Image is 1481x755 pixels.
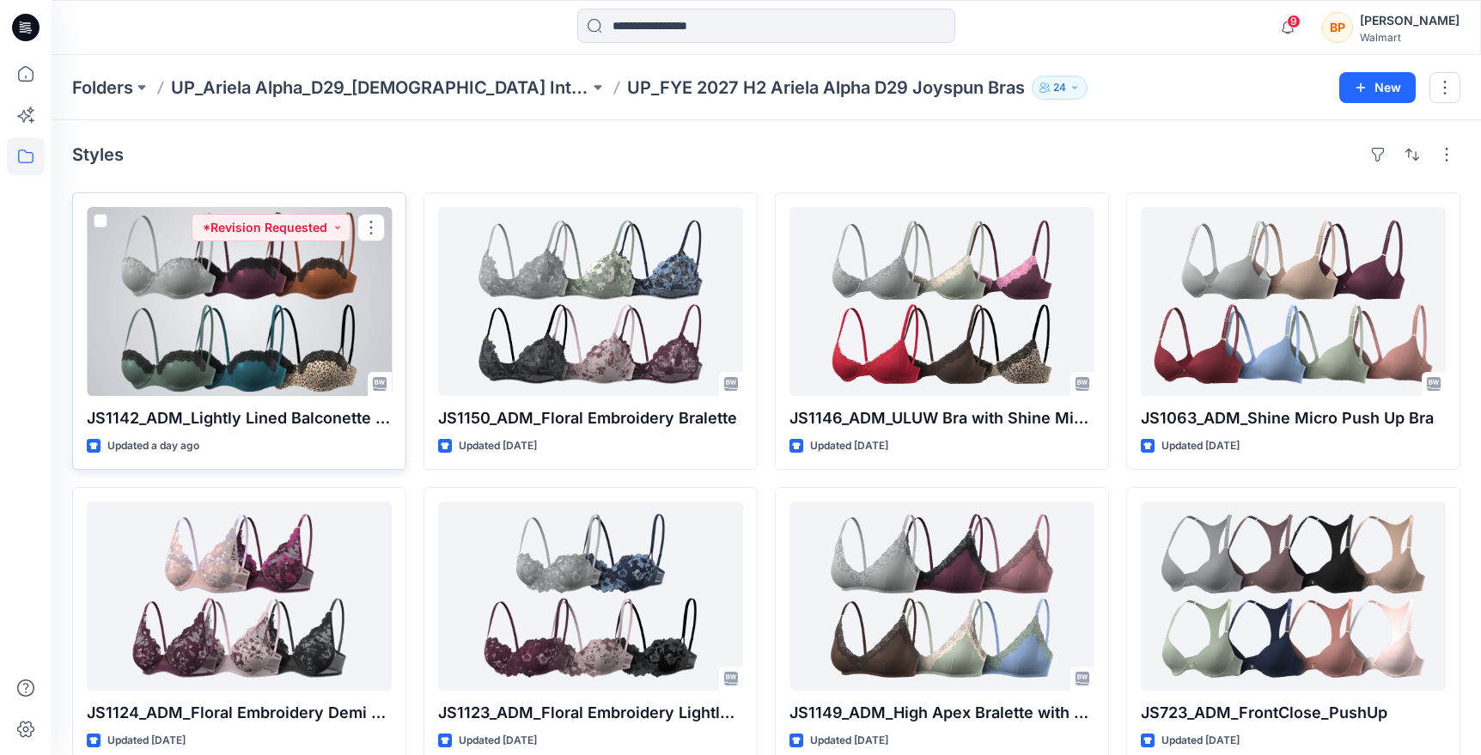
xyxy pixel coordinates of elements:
a: Folders [72,76,133,100]
button: 24 [1032,76,1088,100]
p: Updated [DATE] [810,732,888,750]
a: JS1124_ADM_Floral Embroidery Demi High Apex [87,502,392,691]
p: Updated a day ago [107,437,199,455]
a: JS1142_ADM_Lightly Lined Balconette with Shine Micro & Lace Trim [87,207,392,396]
p: JS1150_ADM_Floral Embroidery Bralette [438,406,743,430]
button: New [1339,72,1416,103]
p: JS723_ADM_FrontClose_PushUp [1141,701,1446,725]
p: JS1124_ADM_Floral Embroidery Demi High Apex [87,701,392,725]
div: BP [1322,12,1353,43]
div: [PERSON_NAME] [1360,10,1460,31]
p: JS1146_ADM_ULUW Bra with Shine Micro & Lace Trim [789,406,1094,430]
p: JS1123_ADM_Floral Embroidery Lightly Lined Balconette [438,701,743,725]
a: UP_Ariela Alpha_D29_[DEMOGRAPHIC_DATA] Intimates - Joyspun [171,76,589,100]
a: JS1149_ADM_High Apex Bralette with Shine Micro & Lace Trim [789,502,1094,691]
p: Updated [DATE] [459,437,537,455]
p: JS1063_ADM_Shine Micro Push Up Bra [1141,406,1446,430]
p: 24 [1053,78,1066,97]
a: JS1123_ADM_Floral Embroidery Lightly Lined Balconette [438,502,743,691]
p: UP_FYE 2027 H2 Ariela Alpha D29 Joyspun Bras [627,76,1025,100]
p: JS1142_ADM_Lightly Lined Balconette with Shine Micro & Lace Trim [87,406,392,430]
div: Walmart [1360,31,1460,44]
p: Updated [DATE] [1161,437,1240,455]
a: JS723_ADM_FrontClose_PushUp [1141,502,1446,691]
p: Updated [DATE] [107,732,186,750]
p: Updated [DATE] [810,437,888,455]
a: JS1063_ADM_Shine Micro Push Up Bra [1141,207,1446,396]
p: JS1149_ADM_High Apex Bralette with Shine Micro & Lace Trim [789,701,1094,725]
p: Updated [DATE] [1161,732,1240,750]
span: 9 [1287,15,1301,28]
h4: Styles [72,144,124,165]
p: Updated [DATE] [459,732,537,750]
a: JS1146_ADM_ULUW Bra with Shine Micro & Lace Trim [789,207,1094,396]
a: JS1150_ADM_Floral Embroidery Bralette [438,207,743,396]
